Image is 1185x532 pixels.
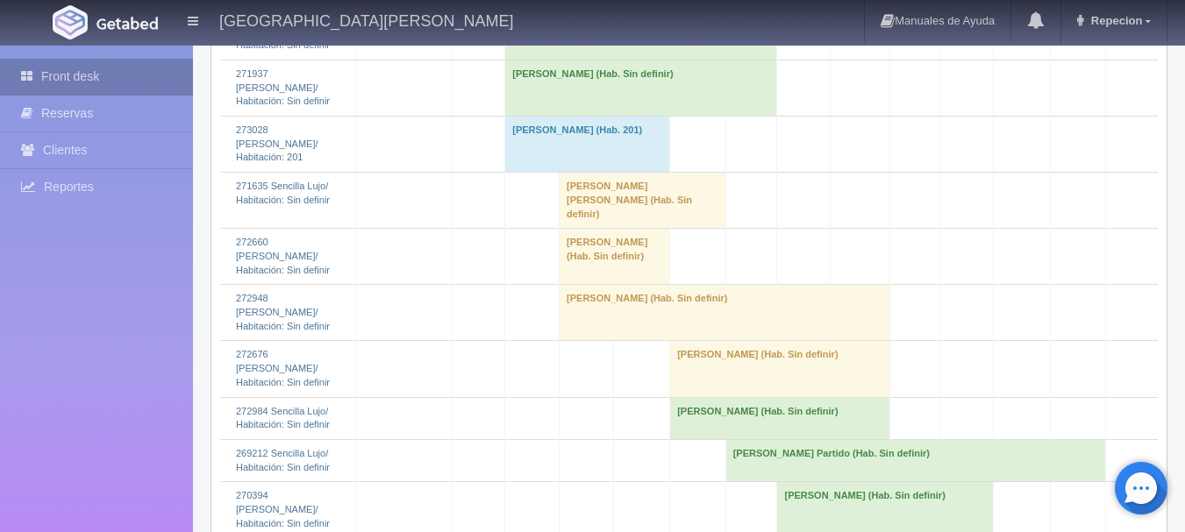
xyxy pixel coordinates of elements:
a: 270394 [PERSON_NAME]/Habitación: Sin definir [236,490,330,528]
td: [PERSON_NAME] (Hab. Sin definir) [670,341,889,397]
span: Repecion [1087,14,1143,27]
a: 272676 [PERSON_NAME]/Habitación: Sin definir [236,349,330,387]
h4: [GEOGRAPHIC_DATA][PERSON_NAME] [219,9,513,31]
img: Getabed [96,17,158,30]
a: 272948 [PERSON_NAME]/Habitación: Sin definir [236,293,330,330]
a: 272660 [PERSON_NAME]/Habitación: Sin definir [236,237,330,274]
img: Getabed [53,5,88,39]
td: [PERSON_NAME] [PERSON_NAME] (Hab. Sin definir) [560,173,726,229]
a: 273028 [PERSON_NAME]/Habitación: 201 [236,124,318,162]
a: 271937 [PERSON_NAME]/Habitación: Sin definir [236,68,330,106]
td: [PERSON_NAME] (Hab. 201) [505,116,670,172]
a: 271635 Sencilla Lujo/Habitación: Sin definir [236,181,330,205]
td: [PERSON_NAME] (Hab. Sin definir) [560,285,890,341]
td: [PERSON_NAME] (Hab. Sin definir) [560,229,670,285]
td: [PERSON_NAME] (Hab. Sin definir) [505,60,777,116]
td: [PERSON_NAME] Partido (Hab. Sin definir) [725,439,1106,481]
a: 269212 Sencilla Lujo/Habitación: Sin definir [236,448,330,472]
td: [PERSON_NAME] (Hab. Sin definir) [670,397,889,439]
a: 272984 Sencilla Lujo/Habitación: Sin definir [236,406,330,430]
